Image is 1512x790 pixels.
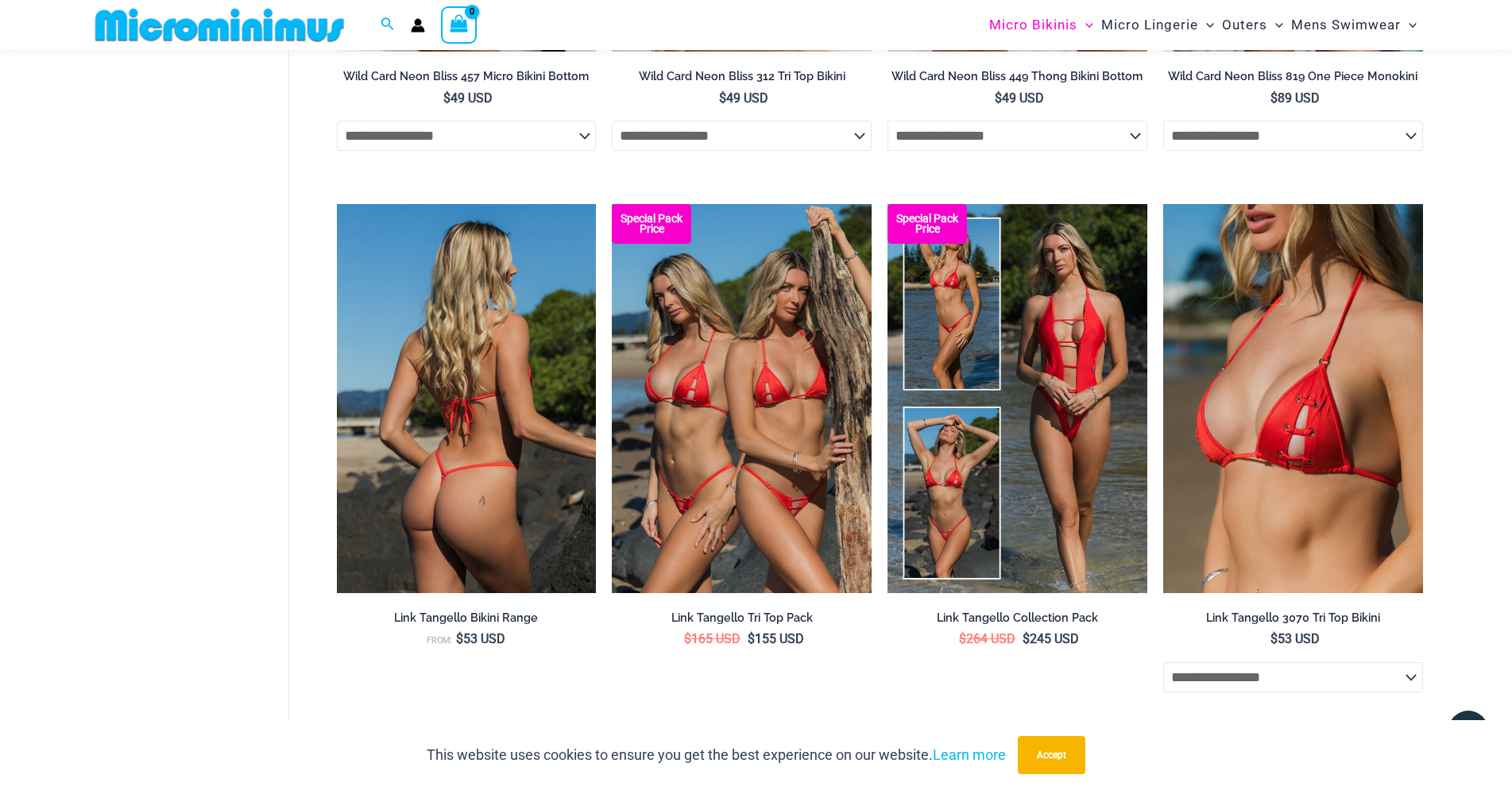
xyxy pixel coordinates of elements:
span: $ [1270,91,1278,106]
a: Search icon link [381,15,395,35]
nav: Site Navigation [983,2,1424,48]
a: Wild Card Neon Bliss 312 Tri Top Bikini [612,69,872,90]
bdi: 49 USD [719,91,768,106]
h2: Wild Card Neon Bliss 819 One Piece Monokini [1163,69,1423,84]
span: Mens Swimwear [1291,5,1401,45]
span: $ [443,91,451,106]
a: OutersMenu ToggleMenu Toggle [1218,5,1287,45]
span: $ [995,91,1002,106]
span: $ [959,631,966,646]
bdi: 245 USD [1023,631,1079,646]
a: Mens SwimwearMenu ToggleMenu Toggle [1287,5,1421,45]
span: $ [1270,631,1278,646]
bdi: 155 USD [748,631,804,646]
b: Special Pack Price [612,214,691,234]
a: Link Tangello 3070 Tri Top Bikini [1163,611,1423,631]
span: $ [1023,631,1030,646]
a: Bikini Pack Bikini Pack BBikini Pack B [612,204,872,593]
h2: Wild Card Neon Bliss 449 Thong Bikini Bottom [887,69,1147,84]
a: Wild Card Neon Bliss 449 Thong Bikini Bottom [887,69,1147,90]
span: Menu Toggle [1198,5,1214,45]
span: Menu Toggle [1267,5,1283,45]
span: $ [748,631,755,646]
img: Bikini Pack [612,204,872,593]
span: Menu Toggle [1401,5,1417,45]
a: Wild Card Neon Bliss 457 Micro Bikini Bottom [337,69,597,90]
bdi: 49 USD [995,91,1044,106]
a: Link Tangello Bikini Range [337,611,597,631]
span: $ [684,631,691,646]
span: From: [427,635,452,645]
span: $ [456,631,463,646]
a: Micro BikinisMenu ToggleMenu Toggle [985,5,1097,45]
h2: Link Tangello Bikini Range [337,611,597,626]
a: Account icon link [411,18,425,33]
span: Micro Bikinis [989,5,1077,45]
h2: Link Tangello Tri Top Pack [612,611,872,626]
h2: Wild Card Neon Bliss 312 Tri Top Bikini [612,69,872,84]
h2: Link Tangello Collection Pack [887,611,1147,626]
h2: Wild Card Neon Bliss 457 Micro Bikini Bottom [337,69,597,84]
a: Collection Pack Collection Pack BCollection Pack B [887,204,1147,593]
bdi: 53 USD [1270,631,1320,646]
span: Micro Lingerie [1101,5,1198,45]
p: This website uses cookies to ensure you get the best experience on our website. [427,743,1006,767]
span: Outers [1222,5,1267,45]
b: Special Pack Price [887,214,967,234]
img: Link Tangello 8650 One Piece Monokini 12 [337,204,597,593]
a: Wild Card Neon Bliss 819 One Piece Monokini [1163,69,1423,90]
bdi: 49 USD [443,91,493,106]
bdi: 89 USD [1270,91,1320,106]
bdi: 53 USD [456,631,505,646]
span: $ [719,91,726,106]
img: Link Tangello 3070 Tri Top 01 [1163,204,1423,593]
a: Link Tangello Collection Pack [887,611,1147,631]
span: Menu Toggle [1077,5,1093,45]
img: Collection Pack [887,204,1147,593]
a: Link Tangello 3070 Tri Top 01Link Tangello 3070 Tri Top 4580 Micro 11Link Tangello 3070 Tri Top 4... [1163,204,1423,593]
bdi: 264 USD [959,631,1015,646]
img: MM SHOP LOGO FLAT [89,7,350,43]
a: Link Tangello 3070 Tri Top 4580 Micro 01Link Tangello 8650 One Piece Monokini 12Link Tangello 865... [337,204,597,593]
bdi: 165 USD [684,631,741,646]
a: Micro LingerieMenu ToggleMenu Toggle [1097,5,1218,45]
button: Accept [1018,736,1085,774]
h2: Link Tangello 3070 Tri Top Bikini [1163,611,1423,626]
a: Link Tangello Tri Top Pack [612,611,872,631]
a: Learn more [933,746,1006,763]
a: View Shopping Cart, empty [441,6,478,43]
